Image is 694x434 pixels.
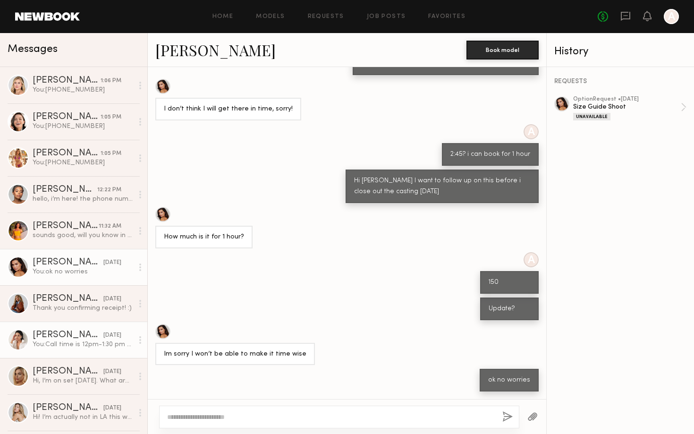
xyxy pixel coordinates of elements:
div: You: ok no worries [33,267,133,276]
a: [PERSON_NAME] [155,40,276,60]
div: [PERSON_NAME] [33,149,101,158]
div: Im sorry I won’t be able to make it time wise [164,349,306,360]
div: Unavailable [573,113,610,120]
div: You: [PHONE_NUMBER] [33,158,133,167]
div: 1:05 PM [101,149,121,158]
div: Size Guide Shoot [573,102,681,111]
div: Hi! I’m actually not in LA this week unfortunately [33,413,133,422]
div: [DATE] [103,295,121,304]
div: [DATE] [103,404,121,413]
div: [PERSON_NAME] [33,403,103,413]
div: You: [PHONE_NUMBER] [33,122,133,131]
div: You: Call time is 12pm-1:30 pm sorry forgot to insert! [33,340,133,349]
div: 150 [489,277,530,288]
div: REQUESTS [554,78,686,85]
div: hello, i’m here! the phone number for [PERSON_NAME] was missing a number [33,195,133,204]
div: [PERSON_NAME] [33,367,103,376]
div: [PERSON_NAME] [33,331,103,340]
div: 1:06 PM [101,77,121,85]
div: Hi, I’m on set [DATE]. What are the details of the shoot? Rate, usage, etc? I typically have 3-4 ... [33,376,133,385]
div: option Request • [DATE] [573,96,681,102]
div: [DATE] [103,367,121,376]
div: [PERSON_NAME] [33,185,97,195]
div: 11:32 AM [99,222,121,231]
div: 1:05 PM [101,113,121,122]
div: Thank you confirming receipt! :) [33,304,133,313]
div: ok no worries [488,375,530,386]
a: optionRequest •[DATE]Size Guide ShootUnavailable [573,96,686,120]
div: [DATE] [103,258,121,267]
div: [PERSON_NAME] [33,294,103,304]
a: A [664,9,679,24]
div: You: [PHONE_NUMBER] [33,85,133,94]
div: [PERSON_NAME] [33,221,99,231]
a: Models [256,14,285,20]
div: History [554,46,686,57]
a: Requests [308,14,344,20]
a: Favorites [428,14,465,20]
a: Book model [466,45,539,53]
div: 2:45? i can book for 1 hour [450,149,530,160]
div: [PERSON_NAME] [33,258,103,267]
div: Update? [489,304,530,315]
div: [DATE] [103,331,121,340]
a: Home [212,14,234,20]
span: Messages [8,44,58,55]
div: [PERSON_NAME] [33,112,101,122]
div: [PERSON_NAME] [33,76,101,85]
div: I don’t think I will get there in time, sorry! [164,104,293,115]
a: Job Posts [367,14,406,20]
div: sounds good, will you know in a couple days! [33,231,133,240]
button: Book model [466,41,539,60]
div: 12:22 PM [97,186,121,195]
div: How much is it for 1 hour? [164,232,244,243]
div: Hi [PERSON_NAME] I want to follow up on this before i close out the casting [DATE] [354,176,530,197]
